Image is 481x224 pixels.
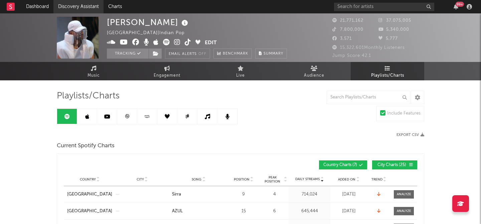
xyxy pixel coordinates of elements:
span: Position [234,177,250,181]
div: 6 [262,208,287,215]
a: Audience [277,62,351,80]
a: Live [204,62,277,80]
div: 714,024 [290,191,329,198]
div: Include Features [387,109,421,118]
a: Music [57,62,130,80]
div: [PERSON_NAME] [107,17,190,28]
button: Export CSV [396,133,424,137]
span: 5,340,000 [378,27,409,32]
span: Country [80,177,96,181]
div: 645,444 [290,208,329,215]
span: 15,322,601 Monthly Listeners [332,46,405,50]
div: [DATE] [332,191,365,198]
span: 21,771,162 [332,18,363,23]
span: 3,571 [332,36,352,41]
span: Peak Position [262,175,283,183]
span: Trend [371,177,382,181]
button: Email AlertsOff [165,49,210,59]
div: [DATE] [332,208,365,215]
span: Live [236,72,245,80]
span: Daily Streams [295,177,320,182]
button: Tracking [107,49,149,59]
span: City [137,177,144,181]
span: 37,075,005 [378,18,411,23]
input: Search for artists [334,3,434,11]
span: Engagement [154,72,180,80]
span: Country Charts ( 7 ) [323,163,357,167]
button: Summary [255,49,287,59]
span: Song [192,177,201,181]
div: 4 [262,191,287,198]
span: Jump Score: 42.1 [332,54,371,58]
div: 15 [228,208,259,215]
span: City Charts ( 25 ) [376,163,407,167]
div: AZUL [172,208,183,215]
em: Off [198,52,206,56]
span: Playlists/Charts [371,72,404,80]
a: [GEOGRAPHIC_DATA] [67,208,112,215]
a: AZUL [172,208,225,215]
span: Benchmark [223,50,248,58]
a: Benchmark [213,49,252,59]
span: Added On [338,177,355,181]
span: 5,777 [378,36,398,41]
span: Music [88,72,100,80]
button: City Charts(25) [372,160,417,169]
button: Country Charts(7) [319,160,367,169]
div: Sirra [172,191,181,198]
span: Playlists/Charts [57,92,120,100]
span: Summary [264,52,283,56]
span: Current Spotify Charts [57,142,115,150]
a: Sirra [172,191,225,198]
div: 9 [228,191,259,198]
input: Search Playlists/Charts [327,91,410,104]
button: Edit [205,39,217,47]
a: Playlists/Charts [351,62,424,80]
span: 7,800,000 [332,27,363,32]
a: [GEOGRAPHIC_DATA] [67,191,112,198]
div: [GEOGRAPHIC_DATA] | Indian Pop [107,29,192,37]
div: 99 + [456,2,464,7]
span: Audience [304,72,324,80]
button: 99+ [454,4,458,9]
a: Engagement [130,62,204,80]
